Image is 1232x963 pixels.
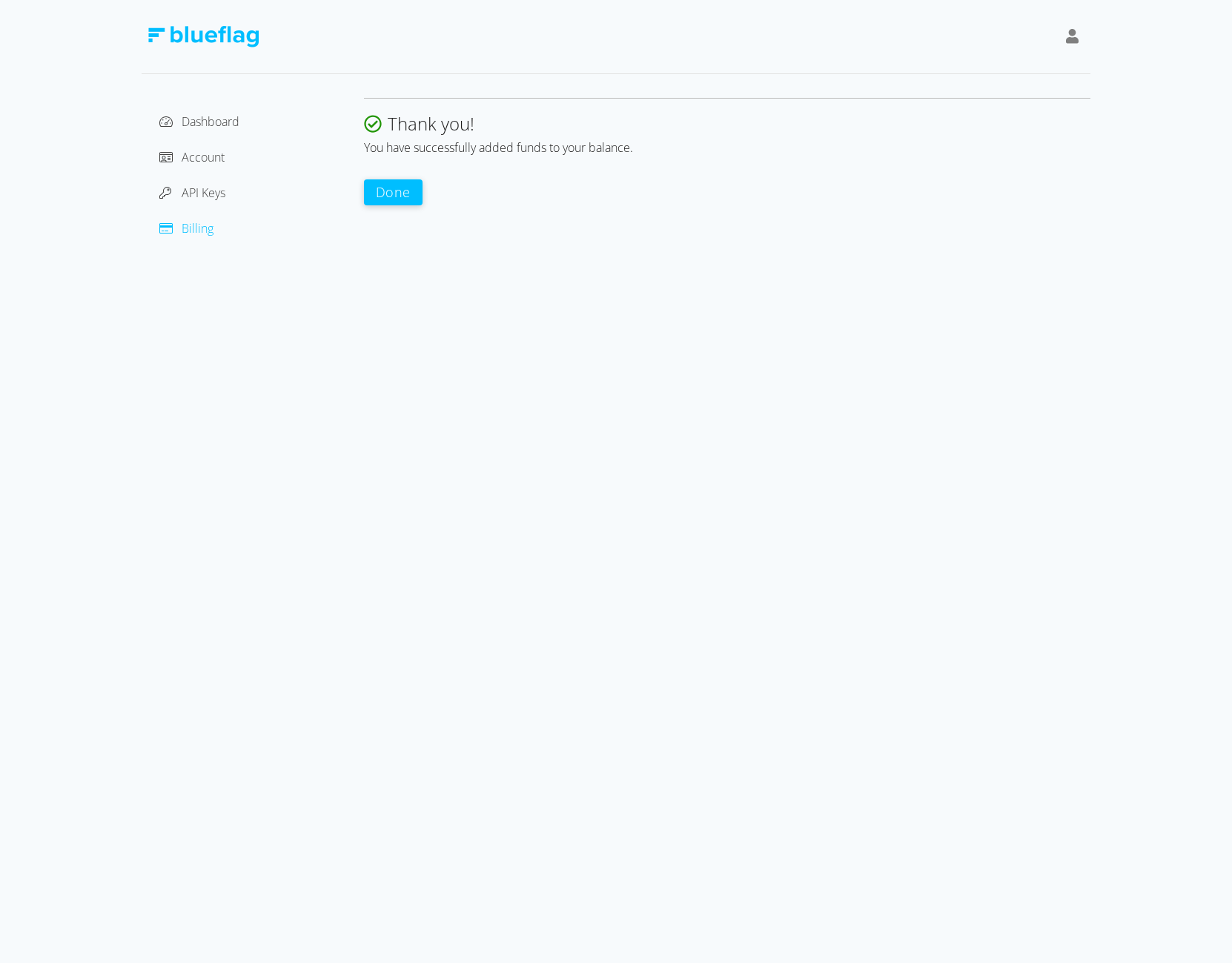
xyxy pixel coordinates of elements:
a: Account [159,149,225,165]
a: API Keys [159,185,225,201]
span: Dashboard [182,113,239,130]
span: Billing [182,220,213,236]
span: You have successfully added funds to your balance. [364,139,633,156]
span: Thank you! [388,111,474,136]
span: Account [182,149,225,165]
button: Done [364,179,423,205]
a: Dashboard [159,113,239,130]
a: Billing [159,220,213,236]
img: Blue Flag Logo [148,26,259,47]
span: API Keys [182,185,225,201]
